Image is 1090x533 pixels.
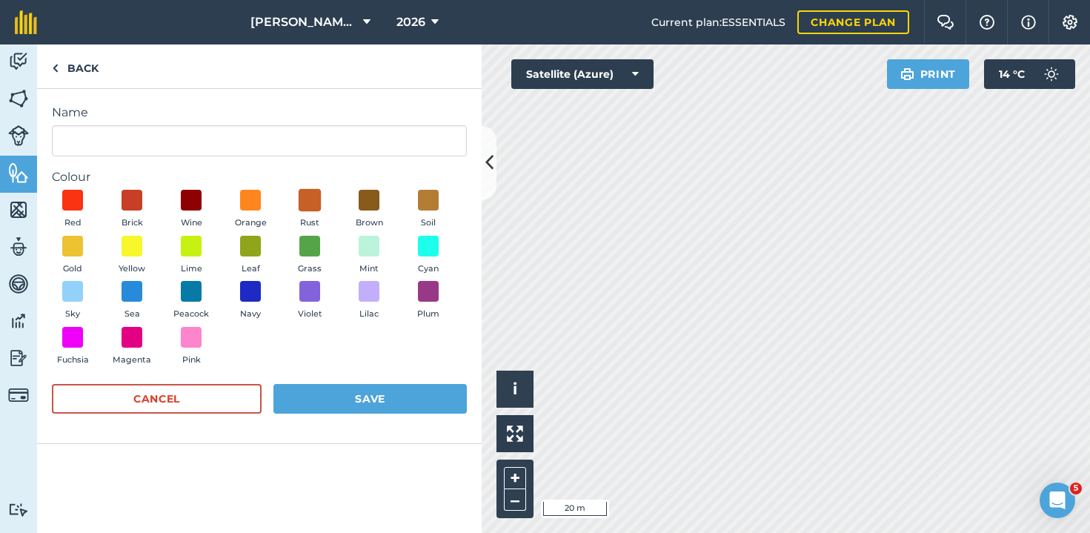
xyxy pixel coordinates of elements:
[496,371,534,408] button: i
[250,13,357,31] span: [PERSON_NAME] Farm Partnership
[230,281,271,321] button: Navy
[52,236,93,276] button: Gold
[111,327,153,367] button: Magenta
[418,262,439,276] span: Cyan
[170,281,212,321] button: Peacock
[511,59,654,89] button: Satellite (Azure)
[8,310,29,332] img: svg+xml;base64,PD94bWwgdmVyc2lvbj0iMS4wIiBlbmNvZGluZz0idXRmLTgiPz4KPCEtLSBHZW5lcmF0b3I6IEFkb2JlIE...
[8,199,29,221] img: svg+xml;base64,PHN2ZyB4bWxucz0iaHR0cDovL3d3dy53My5vcmcvMjAwMC9zdmciIHdpZHRoPSI1NiIgaGVpZ2h0PSI2MC...
[417,308,439,321] span: Plum
[797,10,909,34] a: Change plan
[124,308,140,321] span: Sea
[504,489,526,511] button: –
[113,354,151,367] span: Magenta
[507,426,523,442] img: Four arrows, one pointing top left, one top right, one bottom right and the last bottom left
[119,262,145,276] span: Yellow
[8,87,29,110] img: svg+xml;base64,PHN2ZyB4bWxucz0iaHR0cDovL3d3dy53My5vcmcvMjAwMC9zdmciIHdpZHRoPSI1NiIgaGVpZ2h0PSI2MC...
[513,380,517,398] span: i
[111,236,153,276] button: Yellow
[984,59,1075,89] button: 14 °C
[900,65,914,83] img: svg+xml;base64,PHN2ZyB4bWxucz0iaHR0cDovL3d3dy53My5vcmcvMjAwMC9zdmciIHdpZHRoPSIxOSIgaGVpZ2h0PSIyNC...
[230,190,271,230] button: Orange
[52,190,93,230] button: Red
[242,262,260,276] span: Leaf
[57,354,89,367] span: Fuchsia
[8,125,29,146] img: svg+xml;base64,PD94bWwgdmVyc2lvbj0iMS4wIiBlbmNvZGluZz0idXRmLTgiPz4KPCEtLSBHZW5lcmF0b3I6IEFkb2JlIE...
[1070,483,1082,494] span: 5
[289,190,330,230] button: Rust
[887,59,970,89] button: Print
[1040,483,1075,518] iframe: Intercom live chat
[52,168,467,186] label: Colour
[408,281,449,321] button: Plum
[170,190,212,230] button: Wine
[230,236,271,276] button: Leaf
[421,216,436,230] span: Soil
[356,216,383,230] span: Brown
[240,308,261,321] span: Navy
[8,503,29,517] img: svg+xml;base64,PD94bWwgdmVyc2lvbj0iMS4wIiBlbmNvZGluZz0idXRmLTgiPz4KPCEtLSBHZW5lcmF0b3I6IEFkb2JlIE...
[651,14,785,30] span: Current plan : ESSENTIALS
[348,190,390,230] button: Brown
[235,216,267,230] span: Orange
[298,262,322,276] span: Grass
[1037,59,1066,89] img: svg+xml;base64,PD94bWwgdmVyc2lvbj0iMS4wIiBlbmNvZGluZz0idXRmLTgiPz4KPCEtLSBHZW5lcmF0b3I6IEFkb2JlIE...
[300,216,319,230] span: Rust
[65,308,80,321] span: Sky
[37,44,113,88] a: Back
[408,190,449,230] button: Soil
[273,384,467,414] button: Save
[173,308,209,321] span: Peacock
[348,281,390,321] button: Lilac
[298,308,322,321] span: Violet
[8,50,29,73] img: svg+xml;base64,PD94bWwgdmVyc2lvbj0iMS4wIiBlbmNvZGluZz0idXRmLTgiPz4KPCEtLSBHZW5lcmF0b3I6IEFkb2JlIE...
[978,15,996,30] img: A question mark icon
[8,273,29,295] img: svg+xml;base64,PD94bWwgdmVyc2lvbj0iMS4wIiBlbmNvZGluZz0idXRmLTgiPz4KPCEtLSBHZW5lcmF0b3I6IEFkb2JlIE...
[1061,15,1079,30] img: A cog icon
[181,216,202,230] span: Wine
[359,262,379,276] span: Mint
[504,467,526,489] button: +
[170,327,212,367] button: Pink
[64,216,82,230] span: Red
[408,236,449,276] button: Cyan
[52,384,262,414] button: Cancel
[170,236,212,276] button: Lime
[111,281,153,321] button: Sea
[8,347,29,369] img: svg+xml;base64,PD94bWwgdmVyc2lvbj0iMS4wIiBlbmNvZGluZz0idXRmLTgiPz4KPCEtLSBHZW5lcmF0b3I6IEFkb2JlIE...
[8,385,29,405] img: svg+xml;base64,PD94bWwgdmVyc2lvbj0iMS4wIiBlbmNvZGluZz0idXRmLTgiPz4KPCEtLSBHZW5lcmF0b3I6IEFkb2JlIE...
[122,216,143,230] span: Brick
[8,236,29,258] img: svg+xml;base64,PD94bWwgdmVyc2lvbj0iMS4wIiBlbmNvZGluZz0idXRmLTgiPz4KPCEtLSBHZW5lcmF0b3I6IEFkb2JlIE...
[111,190,153,230] button: Brick
[359,308,379,321] span: Lilac
[999,59,1025,89] span: 14 ° C
[937,15,954,30] img: Two speech bubbles overlapping with the left bubble in the forefront
[8,162,29,184] img: svg+xml;base64,PHN2ZyB4bWxucz0iaHR0cDovL3d3dy53My5vcmcvMjAwMC9zdmciIHdpZHRoPSI1NiIgaGVpZ2h0PSI2MC...
[63,262,82,276] span: Gold
[52,104,467,122] label: Name
[348,236,390,276] button: Mint
[52,327,93,367] button: Fuchsia
[52,281,93,321] button: Sky
[182,354,201,367] span: Pink
[52,59,59,77] img: svg+xml;base64,PHN2ZyB4bWxucz0iaHR0cDovL3d3dy53My5vcmcvMjAwMC9zdmciIHdpZHRoPSI5IiBoZWlnaHQ9IjI0Ii...
[1021,13,1036,31] img: svg+xml;base64,PHN2ZyB4bWxucz0iaHR0cDovL3d3dy53My5vcmcvMjAwMC9zdmciIHdpZHRoPSIxNyIgaGVpZ2h0PSIxNy...
[396,13,425,31] span: 2026
[181,262,202,276] span: Lime
[289,281,330,321] button: Violet
[289,236,330,276] button: Grass
[15,10,37,34] img: fieldmargin Logo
